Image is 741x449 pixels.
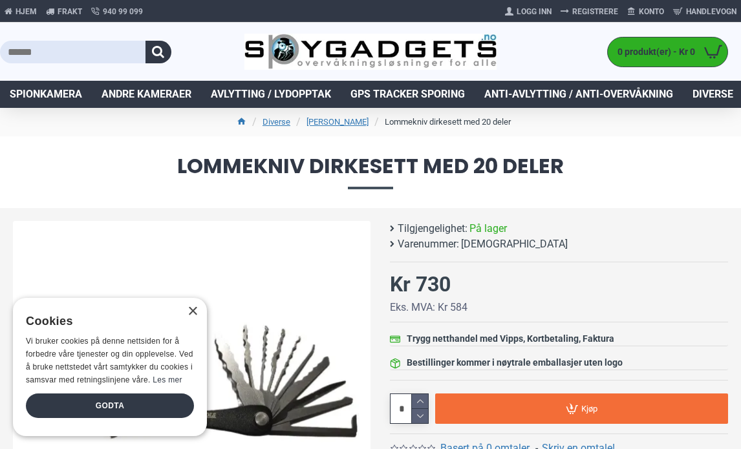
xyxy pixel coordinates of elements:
[350,87,465,102] span: GPS Tracker Sporing
[263,116,290,129] a: Diverse
[475,81,683,108] a: Anti-avlytting / Anti-overvåkning
[58,6,82,17] span: Frakt
[686,6,736,17] span: Handlevogn
[201,81,341,108] a: Avlytting / Lydopptak
[153,375,182,384] a: Les mer, opens a new window
[639,6,664,17] span: Konto
[623,1,669,22] a: Konto
[517,6,552,17] span: Logg Inn
[608,45,698,59] span: 0 produkt(er) - Kr 0
[103,6,143,17] span: 940 99 099
[500,1,556,22] a: Logg Inn
[188,307,197,317] div: Close
[608,37,727,67] a: 0 produkt(er) - Kr 0
[102,87,191,102] span: Andre kameraer
[26,337,193,384] span: Vi bruker cookies på denne nettsiden for å forbedre våre tjenester og din opplevelse. Ved å bruke...
[92,81,201,108] a: Andre kameraer
[306,116,369,129] a: [PERSON_NAME]
[407,356,623,370] div: Bestillinger kommer i nøytrale emballasjer uten logo
[693,87,733,102] span: Diverse
[26,393,194,418] div: Godta
[669,1,741,22] a: Handlevogn
[469,221,507,236] span: På lager
[398,221,467,236] b: Tilgjengelighet:
[407,332,614,346] div: Trygg netthandel med Vipps, Kortbetaling, Faktura
[556,1,623,22] a: Registrere
[16,6,37,17] span: Hjem
[211,87,331,102] span: Avlytting / Lydopptak
[13,156,728,189] span: Lommekniv dirkesett med 20 deler
[244,34,497,70] img: SpyGadgets.no
[581,404,597,413] span: Kjøp
[484,87,673,102] span: Anti-avlytting / Anti-overvåkning
[390,269,451,300] div: Kr 730
[26,308,186,335] div: Cookies
[572,6,618,17] span: Registrere
[10,87,82,102] span: Spionkamera
[341,81,475,108] a: GPS Tracker Sporing
[398,236,459,252] b: Varenummer:
[461,236,568,252] span: [DEMOGRAPHIC_DATA]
